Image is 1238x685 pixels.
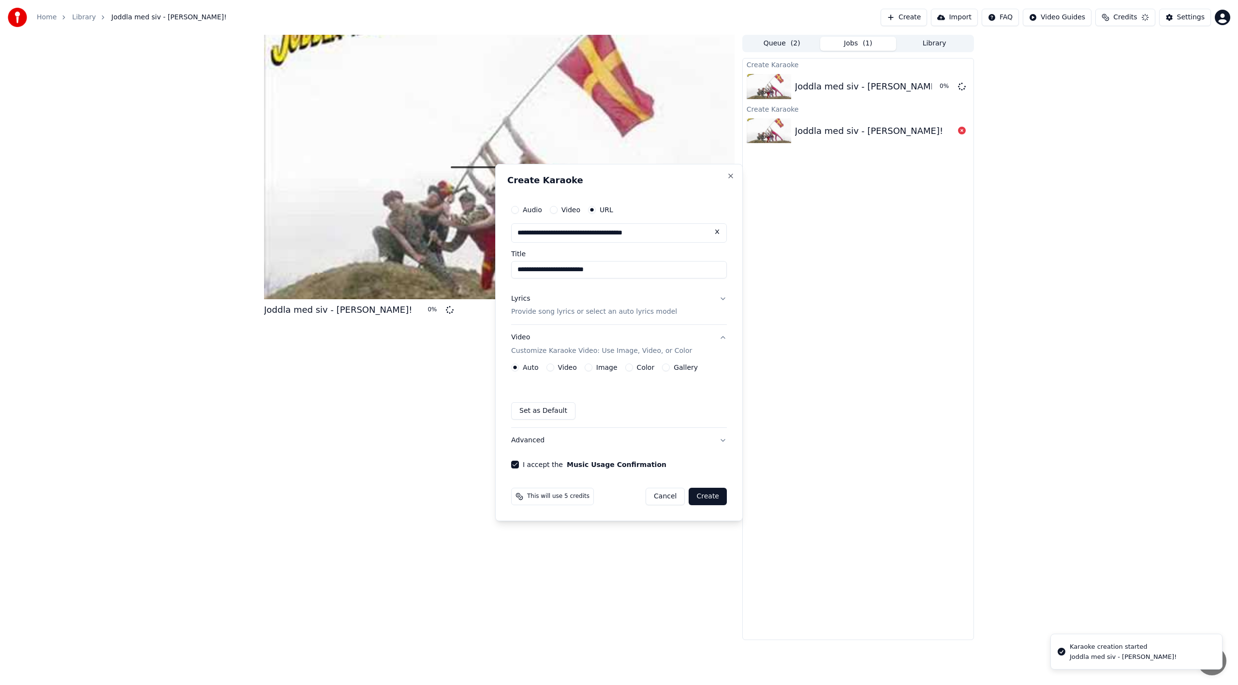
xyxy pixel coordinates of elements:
[511,250,727,257] label: Title
[523,461,666,468] label: I accept the
[689,488,727,505] button: Create
[511,286,727,325] button: LyricsProvide song lyrics or select an auto lyrics model
[637,364,655,371] label: Color
[523,206,542,213] label: Audio
[511,307,677,317] p: Provide song lyrics or select an auto lyrics model
[507,176,731,185] h2: Create Karaoke
[511,325,727,364] button: VideoCustomize Karaoke Video: Use Image, Video, or Color
[558,364,577,371] label: Video
[567,461,666,468] button: I accept the
[600,206,613,213] label: URL
[596,364,618,371] label: Image
[511,333,692,356] div: Video
[523,364,539,371] label: Auto
[646,488,685,505] button: Cancel
[527,493,590,500] span: This will use 5 credits
[511,364,727,427] div: VideoCustomize Karaoke Video: Use Image, Video, or Color
[511,294,530,304] div: Lyrics
[674,364,698,371] label: Gallery
[511,402,575,420] button: Set as Default
[561,206,580,213] label: Video
[511,346,692,356] p: Customize Karaoke Video: Use Image, Video, or Color
[511,428,727,453] button: Advanced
